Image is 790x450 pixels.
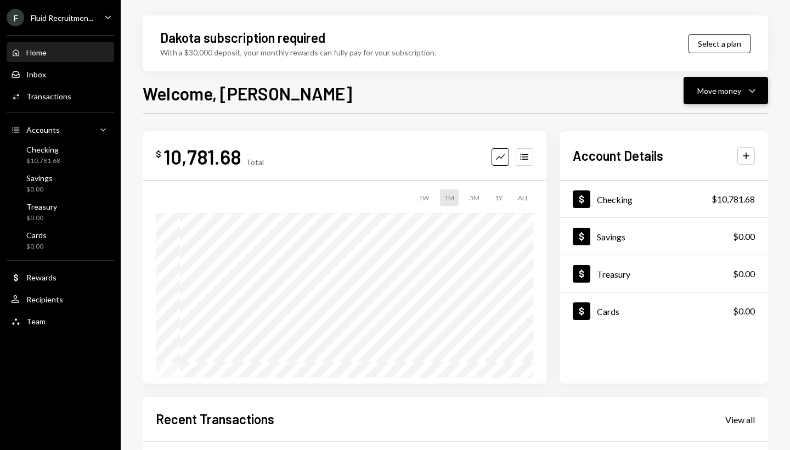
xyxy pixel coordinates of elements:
div: Home [26,48,47,57]
a: Treasury$0.00 [7,199,114,225]
a: Savings$0.00 [560,218,768,255]
div: 10,781.68 [163,144,241,169]
div: F [7,9,24,26]
div: $0.00 [26,213,57,223]
a: Cards$0.00 [560,292,768,329]
div: $10,781.68 [712,193,755,206]
div: $0.00 [26,185,53,194]
a: Home [7,42,114,62]
a: Recipients [7,289,114,309]
div: Move money [697,85,741,97]
h1: Welcome, [PERSON_NAME] [143,82,352,104]
div: 1W [414,189,433,206]
div: Cards [597,306,619,317]
div: $ [156,149,161,160]
div: View all [725,414,755,425]
h2: Account Details [573,147,663,165]
div: Rewards [26,273,57,282]
div: Cards [26,230,47,240]
a: Inbox [7,64,114,84]
div: $0.00 [26,242,47,251]
a: Transactions [7,86,114,106]
div: Team [26,317,46,326]
a: Team [7,311,114,331]
a: Rewards [7,267,114,287]
div: Savings [26,173,53,183]
div: ALL [513,189,533,206]
div: Total [246,157,264,167]
div: 3M [465,189,484,206]
h2: Recent Transactions [156,410,274,428]
div: Transactions [26,92,71,101]
a: Accounts [7,120,114,139]
div: $0.00 [733,267,755,280]
button: Select a plan [689,34,751,53]
div: $10,781.68 [26,156,60,166]
div: Checking [26,145,60,154]
div: $0.00 [733,305,755,318]
div: Accounts [26,125,60,134]
div: Checking [597,194,633,205]
div: Treasury [26,202,57,211]
div: Inbox [26,70,46,79]
a: Checking$10,781.68 [560,181,768,217]
a: View all [725,413,755,425]
div: Recipients [26,295,63,304]
div: $0.00 [733,230,755,243]
a: Savings$0.00 [7,170,114,196]
div: Fluid Recruitmen... [31,13,93,22]
button: Move money [684,77,768,104]
a: Checking$10,781.68 [7,142,114,168]
div: Treasury [597,269,630,279]
div: 1M [440,189,459,206]
div: Savings [597,232,625,242]
div: Dakota subscription required [160,29,325,47]
div: 1Y [490,189,507,206]
a: Cards$0.00 [7,227,114,254]
div: With a $30,000 deposit, your monthly rewards can fully pay for your subscription. [160,47,436,58]
a: Treasury$0.00 [560,255,768,292]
